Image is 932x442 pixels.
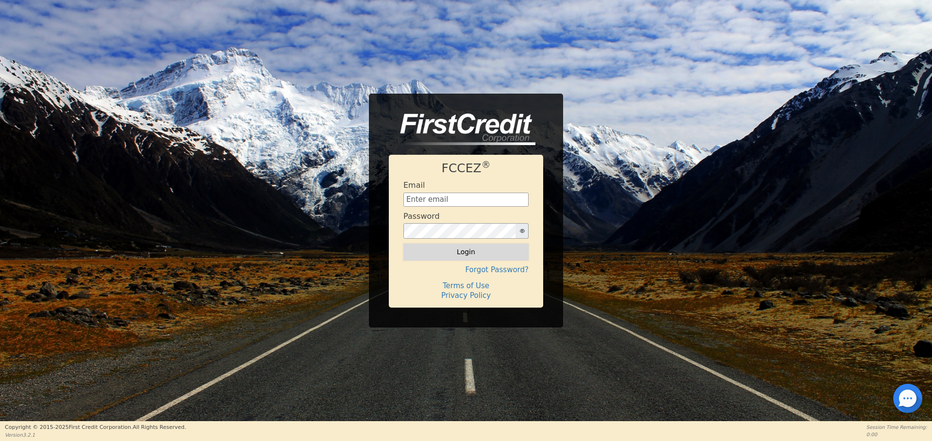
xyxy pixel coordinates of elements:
[403,180,425,190] h4: Email
[133,424,186,430] span: All Rights Reserved.
[403,244,529,260] button: Login
[5,424,186,432] p: Copyright © 2015- 2025 First Credit Corporation.
[482,160,491,170] sup: ®
[389,114,535,146] img: logo-CMu_cnol.png
[403,223,516,239] input: password
[403,281,529,290] h4: Terms of Use
[866,424,927,431] p: Session Time Remaining:
[866,431,927,438] p: 0:00
[403,161,529,176] h1: FCCEZ
[403,212,440,221] h4: Password
[403,193,529,207] input: Enter email
[403,265,529,274] h4: Forgot Password?
[5,431,186,439] p: Version 3.2.1
[403,291,529,300] h4: Privacy Policy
